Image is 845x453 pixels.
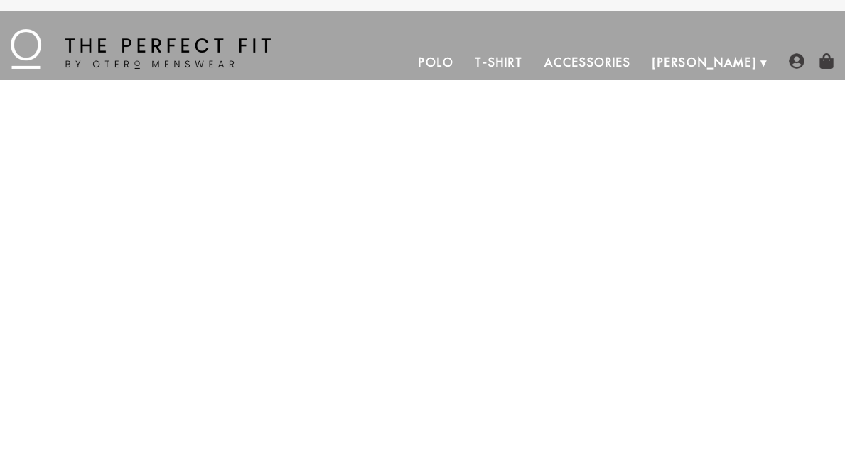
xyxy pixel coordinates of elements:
img: The Perfect Fit - by Otero Menswear - Logo [11,29,271,69]
a: [PERSON_NAME] [642,45,768,80]
img: user-account-icon.png [789,53,804,69]
img: shopping-bag-icon.png [819,53,834,69]
a: Polo [408,45,465,80]
a: T-Shirt [464,45,533,80]
a: Accessories [534,45,642,80]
